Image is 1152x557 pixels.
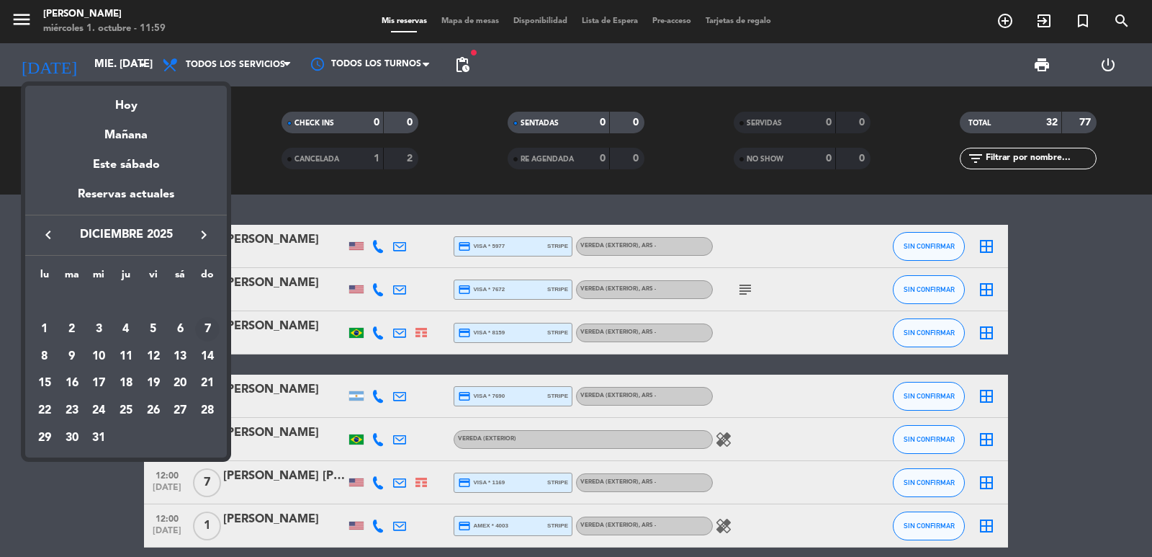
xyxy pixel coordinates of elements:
div: 8 [32,344,57,369]
div: Este sábado [25,145,227,185]
div: 17 [86,371,111,396]
td: 9 de diciembre de 2025 [58,343,86,370]
td: 8 de diciembre de 2025 [31,343,58,370]
button: keyboard_arrow_left [35,226,61,244]
div: 27 [168,398,192,423]
div: Reservas actuales [25,185,227,215]
td: 24 de diciembre de 2025 [85,397,112,424]
td: 30 de diciembre de 2025 [58,424,86,452]
td: 22 de diciembre de 2025 [31,397,58,424]
div: 20 [168,371,192,396]
div: 29 [32,426,57,450]
td: 23 de diciembre de 2025 [58,397,86,424]
td: 20 de diciembre de 2025 [167,370,194,397]
div: 18 [114,371,138,396]
div: Mañana [25,115,227,145]
div: 7 [195,317,220,342]
th: domingo [194,267,221,289]
button: keyboard_arrow_right [191,226,217,244]
div: 24 [86,398,111,423]
div: 26 [141,398,166,423]
div: 25 [114,398,138,423]
td: 1 de diciembre de 2025 [31,316,58,343]
div: 1 [32,317,57,342]
div: 15 [32,371,57,396]
td: 25 de diciembre de 2025 [112,397,140,424]
td: DIC. [31,288,221,316]
div: 21 [195,371,220,396]
div: 19 [141,371,166,396]
th: viernes [140,267,167,289]
th: sábado [167,267,194,289]
div: 10 [86,344,111,369]
div: 12 [141,344,166,369]
div: 11 [114,344,138,369]
div: Hoy [25,86,227,115]
td: 21 de diciembre de 2025 [194,370,221,397]
td: 14 de diciembre de 2025 [194,343,221,370]
td: 10 de diciembre de 2025 [85,343,112,370]
td: 17 de diciembre de 2025 [85,370,112,397]
td: 12 de diciembre de 2025 [140,343,167,370]
td: 16 de diciembre de 2025 [58,370,86,397]
td: 7 de diciembre de 2025 [194,316,221,343]
td: 11 de diciembre de 2025 [112,343,140,370]
div: 31 [86,426,111,450]
div: 13 [168,344,192,369]
td: 28 de diciembre de 2025 [194,397,221,424]
td: 4 de diciembre de 2025 [112,316,140,343]
th: martes [58,267,86,289]
i: keyboard_arrow_right [195,226,212,244]
div: 5 [141,317,166,342]
div: 6 [168,317,192,342]
div: 23 [60,398,84,423]
th: lunes [31,267,58,289]
div: 3 [86,317,111,342]
td: 27 de diciembre de 2025 [167,397,194,424]
div: 28 [195,398,220,423]
i: keyboard_arrow_left [40,226,57,244]
div: 30 [60,426,84,450]
td: 13 de diciembre de 2025 [167,343,194,370]
span: diciembre 2025 [61,226,191,244]
td: 29 de diciembre de 2025 [31,424,58,452]
td: 26 de diciembre de 2025 [140,397,167,424]
div: 16 [60,371,84,396]
td: 6 de diciembre de 2025 [167,316,194,343]
td: 15 de diciembre de 2025 [31,370,58,397]
div: 4 [114,317,138,342]
td: 31 de diciembre de 2025 [85,424,112,452]
td: 18 de diciembre de 2025 [112,370,140,397]
td: 3 de diciembre de 2025 [85,316,112,343]
td: 2 de diciembre de 2025 [58,316,86,343]
div: 2 [60,317,84,342]
div: 9 [60,344,84,369]
th: jueves [112,267,140,289]
td: 5 de diciembre de 2025 [140,316,167,343]
div: 14 [195,344,220,369]
th: miércoles [85,267,112,289]
td: 19 de diciembre de 2025 [140,370,167,397]
div: 22 [32,398,57,423]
